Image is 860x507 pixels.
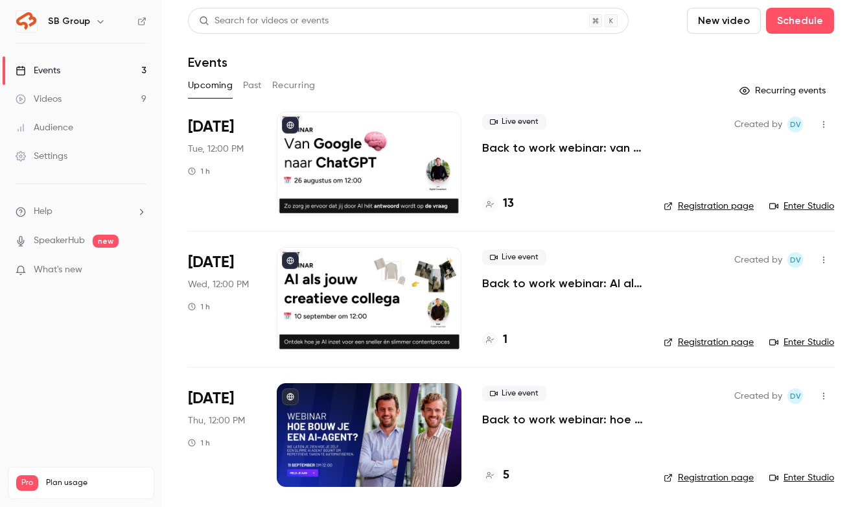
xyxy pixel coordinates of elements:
[131,265,146,276] iframe: Noticeable Trigger
[243,75,262,96] button: Past
[48,15,90,28] h6: SB Group
[188,252,234,273] span: [DATE]
[16,205,146,218] li: help-dropdown-opener
[188,414,245,427] span: Thu, 12:00 PM
[482,412,643,427] a: Back to work webinar: hoe [PERSON_NAME] een eigen AI agent?
[787,117,803,132] span: Dante van der heijden
[790,252,801,268] span: Dv
[272,75,316,96] button: Recurring
[34,234,85,248] a: SpeakerHub
[769,336,834,349] a: Enter Studio
[16,11,37,32] img: SB Group
[766,8,834,34] button: Schedule
[503,195,514,213] h4: 13
[664,200,754,213] a: Registration page
[790,388,801,404] span: Dv
[482,331,507,349] a: 1
[482,114,546,130] span: Live event
[787,388,803,404] span: Dante van der heijden
[734,80,834,101] button: Recurring events
[16,121,73,134] div: Audience
[769,471,834,484] a: Enter Studio
[482,140,643,156] a: Back to work webinar: van Google naar ChatGPT
[16,150,67,163] div: Settings
[188,143,244,156] span: Tue, 12:00 PM
[734,388,782,404] span: Created by
[664,471,754,484] a: Registration page
[188,278,249,291] span: Wed, 12:00 PM
[34,263,82,277] span: What's new
[188,247,256,351] div: Sep 10 Wed, 12:00 PM (Europe/Amsterdam)
[482,250,546,265] span: Live event
[664,336,754,349] a: Registration page
[482,467,509,484] a: 5
[188,112,256,215] div: Aug 26 Tue, 12:00 PM (Europe/Amsterdam)
[16,64,60,77] div: Events
[790,117,801,132] span: Dv
[188,383,256,487] div: Sep 11 Thu, 12:00 PM (Europe/Amsterdam)
[93,235,119,248] span: new
[188,301,210,312] div: 1 h
[734,117,782,132] span: Created by
[188,388,234,409] span: [DATE]
[188,438,210,448] div: 1 h
[188,166,210,176] div: 1 h
[199,14,329,28] div: Search for videos or events
[687,8,761,34] button: New video
[482,276,643,291] a: Back to work webinar: AI als jouw creatieve collega
[503,467,509,484] h4: 5
[34,205,52,218] span: Help
[188,75,233,96] button: Upcoming
[787,252,803,268] span: Dante van der heijden
[188,117,234,137] span: [DATE]
[482,386,546,401] span: Live event
[482,195,514,213] a: 13
[16,475,38,491] span: Pro
[188,54,227,70] h1: Events
[16,93,62,106] div: Videos
[46,478,146,488] span: Plan usage
[769,200,834,213] a: Enter Studio
[503,331,507,349] h4: 1
[734,252,782,268] span: Created by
